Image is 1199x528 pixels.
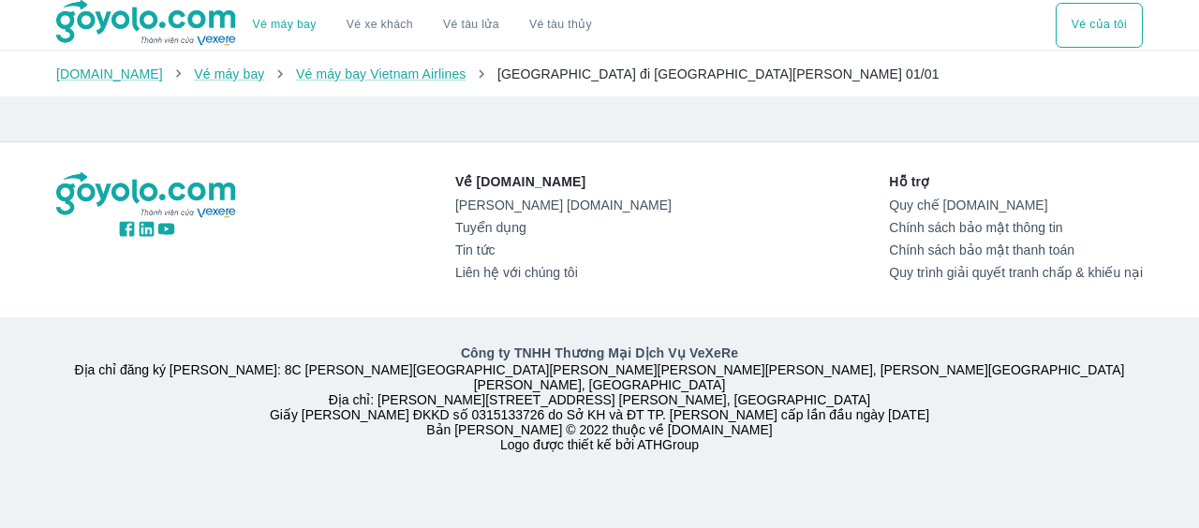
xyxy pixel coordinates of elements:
a: Vé máy bay [194,66,264,81]
a: Tuyển dụng [455,220,672,235]
a: Chính sách bảo mật thông tin [889,220,1143,235]
a: Quy trình giải quyết tranh chấp & khiếu nại [889,265,1143,280]
a: Vé xe khách [347,18,413,32]
button: Vé của tôi [1056,3,1143,48]
a: [PERSON_NAME] [DOMAIN_NAME] [455,198,672,213]
a: [DOMAIN_NAME] [56,66,163,81]
a: Vé tàu lửa [428,3,514,48]
a: Quy chế [DOMAIN_NAME] [889,198,1143,213]
p: Về [DOMAIN_NAME] [455,172,672,191]
p: Công ty TNHH Thương Mại Dịch Vụ VeXeRe [60,344,1139,362]
div: choose transportation mode [1056,3,1143,48]
a: Vé máy bay Vietnam Airlines [296,66,466,81]
div: choose transportation mode [238,3,607,48]
a: Vé máy bay [253,18,317,32]
a: Chính sách bảo mật thanh toán [889,242,1143,257]
span: [GEOGRAPHIC_DATA] đi [GEOGRAPHIC_DATA][PERSON_NAME] 01/01 [497,66,940,81]
button: Vé tàu thủy [514,3,607,48]
a: Tin tức [455,242,672,257]
img: logo [56,172,238,219]
div: Địa chỉ đăng ký [PERSON_NAME]: 8C [PERSON_NAME][GEOGRAPHIC_DATA][PERSON_NAME][PERSON_NAME][PERSON... [45,344,1154,452]
p: Hỗ trợ [889,172,1143,191]
a: Liên hệ với chúng tôi [455,265,672,280]
nav: breadcrumb [56,65,1143,83]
